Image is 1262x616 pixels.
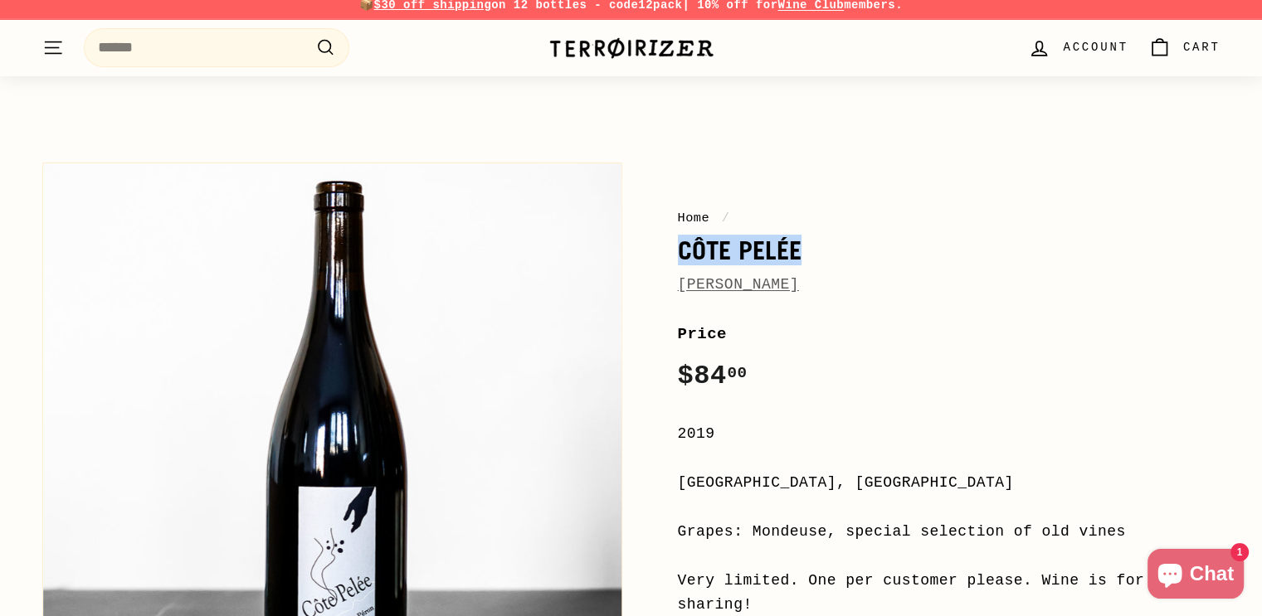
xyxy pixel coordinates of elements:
[678,208,1221,228] nav: breadcrumbs
[678,322,1221,347] label: Price
[1018,23,1138,72] a: Account
[678,520,1221,544] div: Grapes: Mondeuse, special selection of old vines
[678,422,1221,446] div: 2019
[1063,38,1128,56] span: Account
[678,236,1221,264] h1: Côte Pelée
[678,361,748,391] span: $84
[678,211,710,226] a: Home
[678,471,1221,495] div: [GEOGRAPHIC_DATA], [GEOGRAPHIC_DATA]
[1143,549,1249,603] inbox-online-store-chat: Shopify online store chat
[727,364,747,382] sup: 00
[678,276,799,293] a: [PERSON_NAME]
[718,211,734,226] span: /
[1183,38,1221,56] span: Cart
[1138,23,1230,72] a: Cart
